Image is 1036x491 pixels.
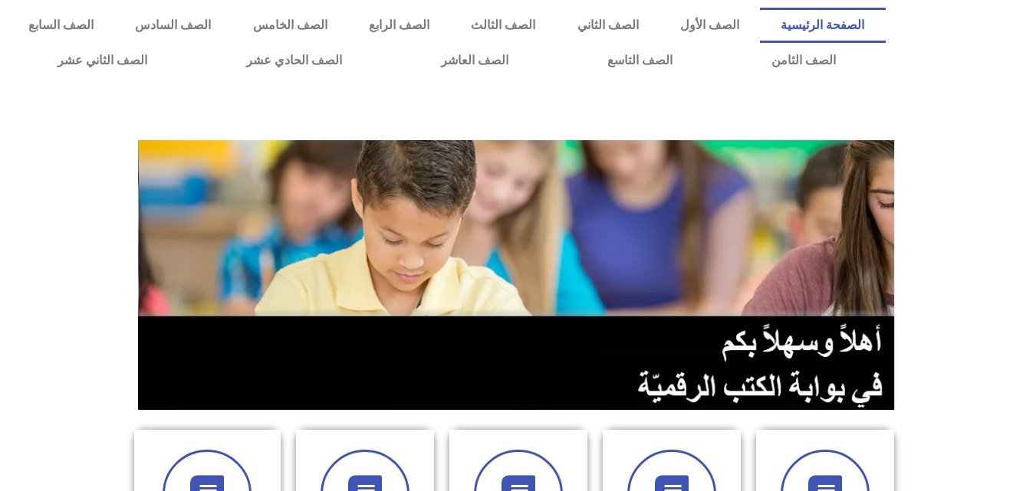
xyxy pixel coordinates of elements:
[348,8,450,43] a: الصف الرابع
[722,43,885,78] a: الصف الثامن
[450,8,556,43] a: الصف الثالث
[232,8,348,43] a: الصف الخامس
[760,8,885,43] a: الصفحة الرئيسية
[8,8,114,43] a: الصف السابع
[659,8,760,43] a: الصف الأول
[557,8,659,43] a: الصف الثاني
[557,43,722,78] a: الصف التاسع
[391,43,557,78] a: الصف العاشر
[8,43,196,78] a: الصف الثاني عشر
[114,8,232,43] a: الصف السادس
[196,43,391,78] a: الصف الحادي عشر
